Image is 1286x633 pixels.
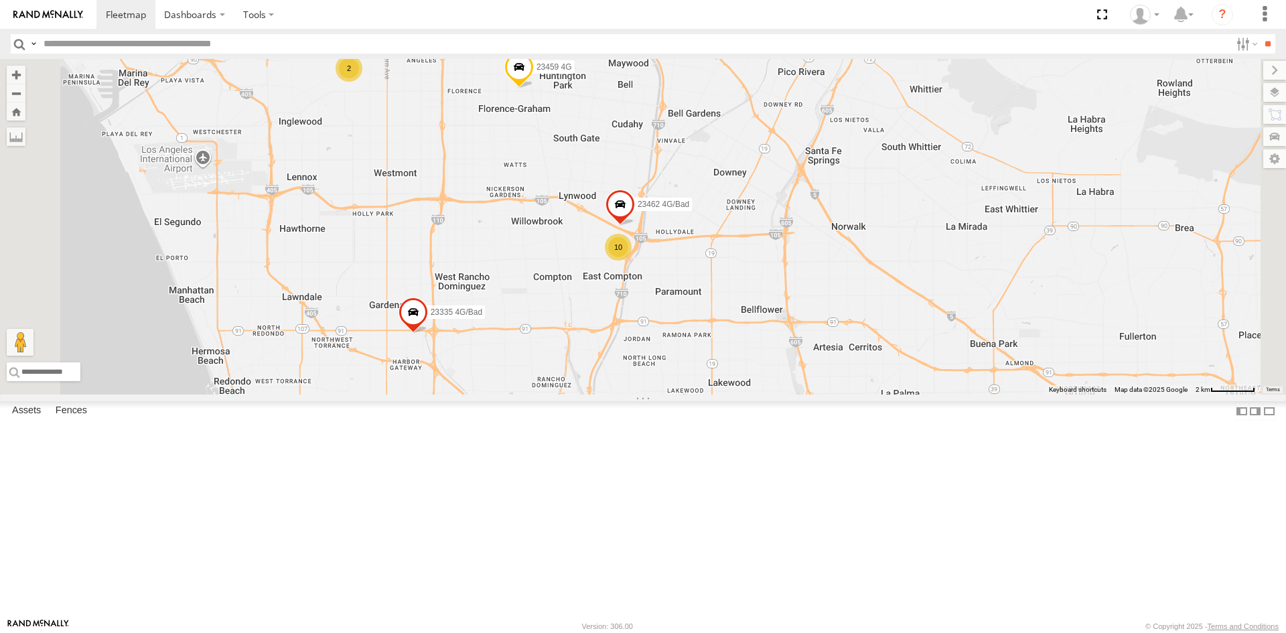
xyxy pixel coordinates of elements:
[7,66,25,84] button: Zoom in
[1145,622,1279,630] div: © Copyright 2025 -
[28,34,39,54] label: Search Query
[431,307,482,317] span: 23335 4G/Bad
[7,84,25,102] button: Zoom out
[582,622,633,630] div: Version: 306.00
[1049,385,1106,395] button: Keyboard shortcuts
[638,200,689,209] span: 23462 4G/Bad
[7,329,33,356] button: Drag Pegman onto the map to open Street View
[1196,386,1210,393] span: 2 km
[1115,386,1188,393] span: Map data ©2025 Google
[1248,401,1262,421] label: Dock Summary Table to the Right
[7,102,25,121] button: Zoom Home
[1235,401,1248,421] label: Dock Summary Table to the Left
[1231,34,1260,54] label: Search Filter Options
[537,62,572,72] span: 23459 4G
[1212,4,1233,25] i: ?
[1266,387,1280,393] a: Terms (opens in new tab)
[7,620,69,633] a: Visit our Website
[1125,5,1164,25] div: Sardor Khadjimedov
[336,55,362,82] div: 2
[13,10,83,19] img: rand-logo.svg
[7,127,25,146] label: Measure
[1263,149,1286,168] label: Map Settings
[605,234,632,261] div: 10
[1263,401,1276,421] label: Hide Summary Table
[5,402,48,421] label: Assets
[49,402,94,421] label: Fences
[1192,385,1259,395] button: Map Scale: 2 km per 63 pixels
[1208,622,1279,630] a: Terms and Conditions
